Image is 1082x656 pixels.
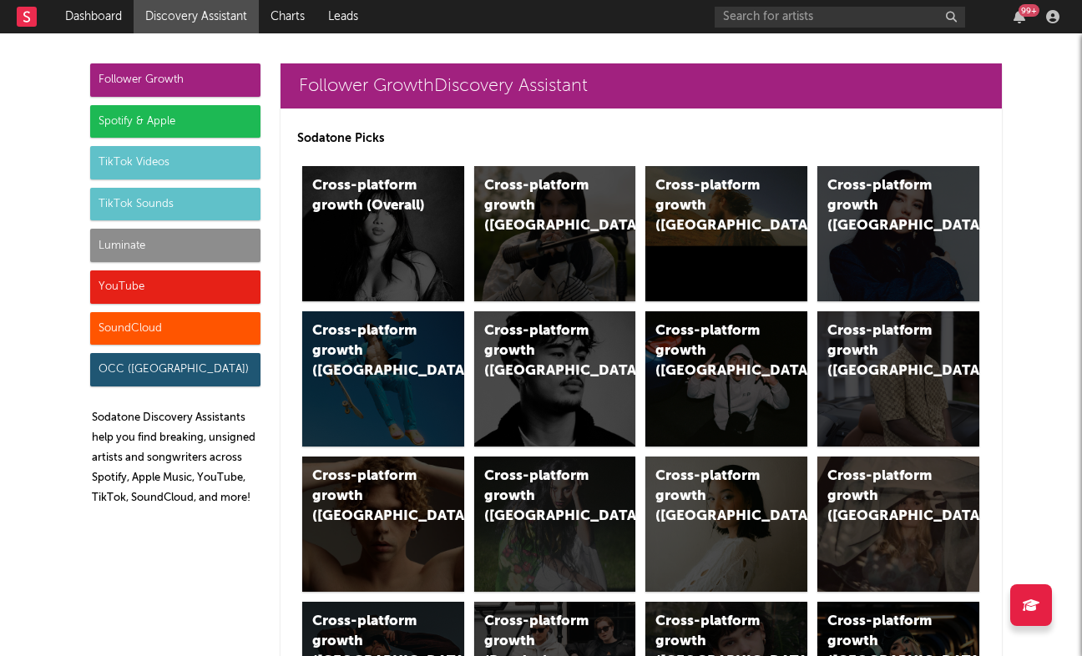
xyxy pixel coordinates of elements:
[90,146,260,179] div: TikTok Videos
[90,188,260,221] div: TikTok Sounds
[827,176,941,236] div: Cross-platform growth ([GEOGRAPHIC_DATA])
[1019,4,1039,17] div: 99 +
[90,270,260,304] div: YouTube
[302,457,464,592] a: Cross-platform growth ([GEOGRAPHIC_DATA])
[474,457,636,592] a: Cross-platform growth ([GEOGRAPHIC_DATA])
[474,311,636,447] a: Cross-platform growth ([GEOGRAPHIC_DATA])
[312,176,426,216] div: Cross-platform growth (Overall)
[281,63,1002,108] a: Follower GrowthDiscovery Assistant
[645,166,807,301] a: Cross-platform growth ([GEOGRAPHIC_DATA])
[90,312,260,346] div: SoundCloud
[90,63,260,97] div: Follower Growth
[484,176,598,236] div: Cross-platform growth ([GEOGRAPHIC_DATA])
[1014,10,1025,23] button: 99+
[484,321,598,381] div: Cross-platform growth ([GEOGRAPHIC_DATA])
[655,467,769,527] div: Cross-platform growth ([GEOGRAPHIC_DATA])
[645,311,807,447] a: Cross-platform growth ([GEOGRAPHIC_DATA]/GSA)
[297,129,985,149] p: Sodatone Picks
[715,7,965,28] input: Search for artists
[302,311,464,447] a: Cross-platform growth ([GEOGRAPHIC_DATA])
[484,467,598,527] div: Cross-platform growth ([GEOGRAPHIC_DATA])
[312,467,426,527] div: Cross-platform growth ([GEOGRAPHIC_DATA])
[827,467,941,527] div: Cross-platform growth ([GEOGRAPHIC_DATA])
[645,457,807,592] a: Cross-platform growth ([GEOGRAPHIC_DATA])
[817,311,979,447] a: Cross-platform growth ([GEOGRAPHIC_DATA])
[302,166,464,301] a: Cross-platform growth (Overall)
[90,353,260,386] div: OCC ([GEOGRAPHIC_DATA])
[474,166,636,301] a: Cross-platform growth ([GEOGRAPHIC_DATA])
[655,321,769,381] div: Cross-platform growth ([GEOGRAPHIC_DATA]/GSA)
[827,321,941,381] div: Cross-platform growth ([GEOGRAPHIC_DATA])
[90,105,260,139] div: Spotify & Apple
[655,176,769,236] div: Cross-platform growth ([GEOGRAPHIC_DATA])
[90,229,260,262] div: Luminate
[817,166,979,301] a: Cross-platform growth ([GEOGRAPHIC_DATA])
[817,457,979,592] a: Cross-platform growth ([GEOGRAPHIC_DATA])
[312,321,426,381] div: Cross-platform growth ([GEOGRAPHIC_DATA])
[92,408,260,508] p: Sodatone Discovery Assistants help you find breaking, unsigned artists and songwriters across Spo...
